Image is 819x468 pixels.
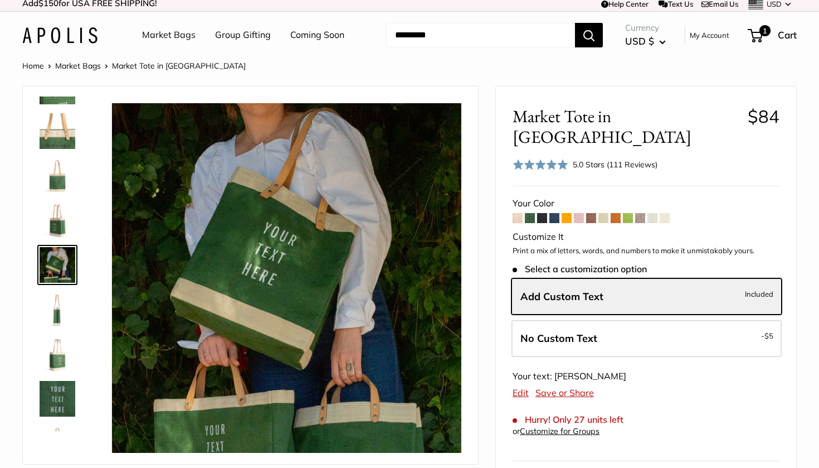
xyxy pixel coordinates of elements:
span: Select a customization option [513,264,647,274]
a: Group Gifting [215,27,271,44]
div: or [513,424,599,439]
span: Market Tote in [GEOGRAPHIC_DATA] [513,106,739,147]
span: Cart [778,29,797,41]
a: description_Custom printed text with eco-friendly ink. [37,379,77,419]
img: Market Tote in Field Green [40,113,75,149]
img: description_Custom printed text with eco-friendly ink. [40,381,75,417]
img: Market Tote in Field Green [40,202,75,238]
span: Market Tote in [GEOGRAPHIC_DATA] [112,61,246,71]
a: Home [22,61,44,71]
a: Coming Soon [290,27,344,44]
div: 5.0 Stars (111 Reviews) [513,156,657,172]
label: Leave Blank [511,320,782,357]
iframe: Sign Up via Text for Offers [9,426,119,459]
span: 1 [759,25,771,36]
div: 5.0 Stars (111 Reviews) [573,158,657,171]
a: Market Tote in Field Green [37,111,77,151]
a: My Account [690,28,729,42]
span: No Custom Text [520,332,597,345]
label: Add Custom Text [511,278,782,315]
a: Market Bags [142,27,196,44]
span: Your text: [PERSON_NAME] [513,370,626,382]
a: Market Tote in Field Green [37,245,77,285]
img: Apolis [22,27,97,44]
span: $84 [748,105,779,127]
span: $5 [764,331,773,340]
nav: Breadcrumb [22,59,246,73]
div: Your Color [513,195,779,212]
div: Customize It [513,229,779,245]
a: Market Tote in Field Green [37,290,77,330]
img: Market Tote in Field Green [40,247,75,283]
span: - [761,329,773,342]
img: Market Tote in Field Green [112,103,461,453]
a: description_Seal of authenticity printed on the backside of every bag. [37,156,77,196]
span: Currency [625,20,666,36]
span: Add Custom Text [520,290,603,303]
a: 1 Cart [749,26,797,44]
span: USD $ [625,35,654,47]
a: Market Tote in Field Green [37,334,77,374]
img: Market Tote in Field Green [40,336,75,372]
span: Hurry! Only 27 units left [513,414,623,425]
img: description_Seal of authenticity printed on the backside of every bag. [40,158,75,194]
span: Included [745,287,773,301]
a: Market Bags [55,61,101,71]
a: Save or Share [535,387,594,398]
button: USD $ [625,32,666,50]
button: Search [575,23,603,47]
a: Market Tote in Field Green [37,423,77,464]
p: Print a mix of letters, words, and numbers to make it unmistakably yours. [513,245,779,257]
a: Customize for Groups [520,426,599,436]
a: Market Tote in Field Green [37,200,77,240]
img: Market Tote in Field Green [40,292,75,327]
input: Search... [386,23,575,47]
a: Edit [513,387,529,398]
